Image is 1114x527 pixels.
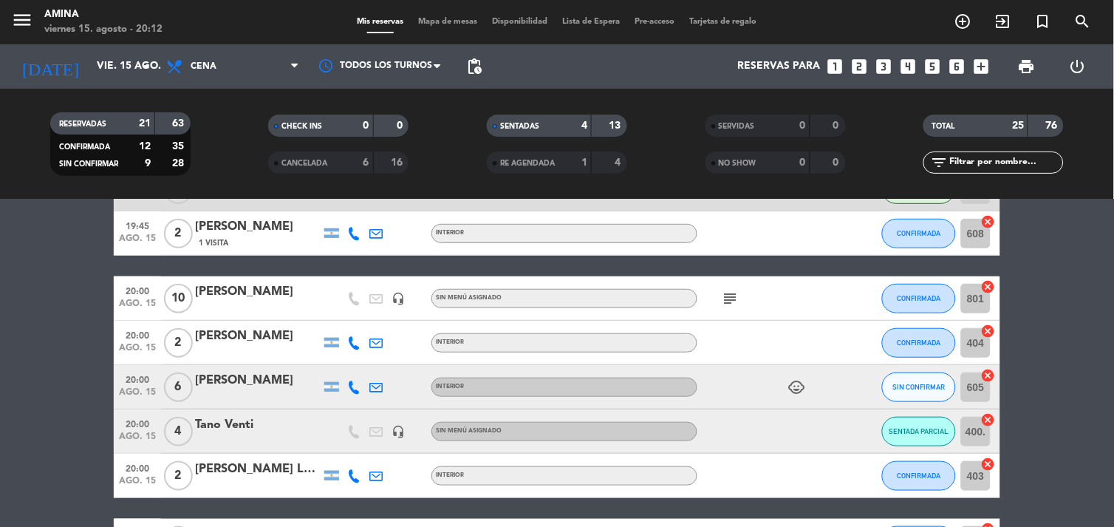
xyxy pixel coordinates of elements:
[195,327,321,346] div: [PERSON_NAME]
[954,13,972,30] i: add_circle_outline
[59,160,118,168] span: SIN CONFIRMAR
[119,282,156,299] span: 20:00
[164,219,193,248] span: 2
[137,58,155,75] i: arrow_drop_down
[391,157,406,168] strong: 16
[500,160,555,167] span: RE AGENDADA
[899,57,918,76] i: looks_4
[145,158,151,169] strong: 9
[981,368,996,383] i: cancel
[833,157,842,168] strong: 0
[981,279,996,294] i: cancel
[119,432,156,449] span: ago. 15
[875,57,894,76] i: looks_3
[397,120,406,131] strong: 0
[972,57,991,76] i: add_box
[195,282,321,302] div: [PERSON_NAME]
[350,18,411,26] span: Mis reservas
[719,123,755,130] span: SERVIDAS
[436,295,502,301] span: Sin menú asignado
[719,160,756,167] span: NO SHOW
[738,61,821,72] span: Reservas para
[1069,58,1087,75] i: power_settings_new
[898,339,941,347] span: CONFIRMADA
[898,294,941,302] span: CONFIRMADA
[981,324,996,339] i: cancel
[898,229,941,237] span: CONFIRMADA
[119,476,156,493] span: ago. 15
[172,158,187,169] strong: 28
[893,383,946,391] span: SIN CONFIRMAR
[119,343,156,360] span: ago. 15
[119,459,156,476] span: 20:00
[882,417,956,446] button: SENTADA PARCIAL
[465,58,483,75] span: pending_actions
[800,120,806,131] strong: 0
[948,57,967,76] i: looks_6
[11,50,89,83] i: [DATE]
[172,118,187,129] strong: 63
[889,427,949,435] span: SENTADA PARCIAL
[164,328,193,358] span: 2
[281,123,322,130] span: CHECK INS
[1074,13,1092,30] i: search
[436,339,464,345] span: INTERIOR
[1034,13,1052,30] i: turned_in_not
[59,143,110,151] span: CONFIRMADA
[1052,44,1103,89] div: LOG OUT
[164,417,193,446] span: 4
[788,378,806,396] i: child_care
[882,461,956,491] button: CONFIRMADA
[164,461,193,491] span: 2
[281,160,327,167] span: CANCELADA
[119,217,156,234] span: 19:45
[119,370,156,387] span: 20:00
[981,412,996,427] i: cancel
[1046,120,1061,131] strong: 76
[800,157,806,168] strong: 0
[981,457,996,472] i: cancel
[1018,58,1036,75] span: print
[882,328,956,358] button: CONFIRMADA
[609,120,623,131] strong: 13
[722,290,739,307] i: subject
[923,57,943,76] i: looks_5
[683,18,765,26] span: Tarjetas de regalo
[436,472,464,478] span: INTERIOR
[949,154,1063,171] input: Filtrar por nombre...
[363,157,369,168] strong: 6
[195,217,321,237] div: [PERSON_NAME]
[11,9,33,36] button: menu
[119,326,156,343] span: 20:00
[485,18,556,26] span: Disponibilidad
[411,18,485,26] span: Mapa de mesas
[44,22,163,37] div: viernes 15. agosto - 20:12
[195,415,321,435] div: Tano Venti
[44,7,163,22] div: Amina
[11,9,33,31] i: menu
[931,154,949,171] i: filter_list
[139,118,151,129] strong: 21
[392,292,405,305] i: headset_mic
[436,230,464,236] span: INTERIOR
[1012,120,1024,131] strong: 25
[436,428,502,434] span: Sin menú asignado
[932,123,955,130] span: TOTAL
[119,234,156,251] span: ago. 15
[195,371,321,390] div: [PERSON_NAME]
[59,120,106,128] span: RESERVADAS
[191,61,216,72] span: Cena
[882,284,956,313] button: CONFIRMADA
[628,18,683,26] span: Pre-acceso
[882,219,956,248] button: CONFIRMADA
[850,57,869,76] i: looks_two
[195,460,321,479] div: [PERSON_NAME] Laufgang
[436,384,464,390] span: INTERIOR
[392,425,405,438] i: headset_mic
[199,237,228,249] span: 1 Visita
[981,214,996,229] i: cancel
[119,299,156,316] span: ago. 15
[500,123,539,130] span: SENTADAS
[556,18,628,26] span: Lista de Espera
[994,13,1012,30] i: exit_to_app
